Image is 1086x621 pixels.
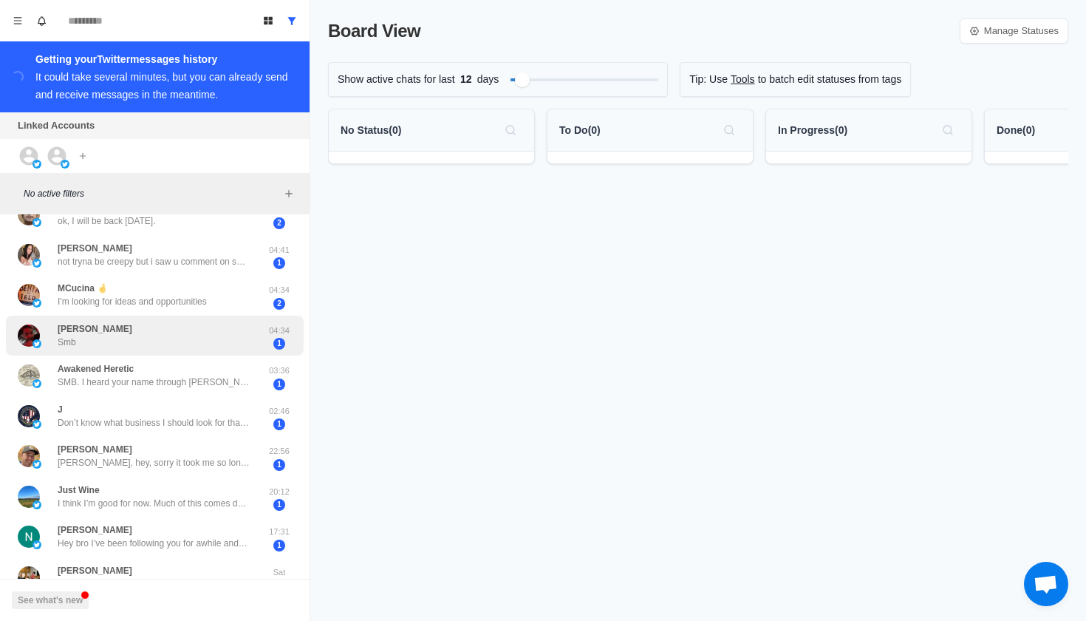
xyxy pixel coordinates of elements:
[261,364,298,377] p: 03:36
[559,123,601,138] p: To Do ( 0 )
[689,72,728,87] p: Tip: Use
[35,50,292,68] div: Getting your Twitter messages history
[58,282,108,295] p: MCucina 🤞
[936,118,960,142] button: Search
[18,244,40,266] img: picture
[58,295,207,308] p: I'm looking for ideas and opportunities
[960,18,1068,44] a: Manage Statuses
[58,577,250,591] p: [PERSON_NAME]! Just sent ya an email. Not sure if you remember me from our conversations in the p...
[261,284,298,296] p: 04:34
[74,147,92,165] button: Add account
[58,483,100,497] p: Just Wine
[18,445,40,467] img: picture
[261,445,298,458] p: 22:56
[24,187,280,200] p: No active filters
[58,523,132,537] p: [PERSON_NAME]
[30,9,53,33] button: Notifications
[58,255,250,268] p: not tryna be creepy but i saw u comment on someone else’s thing n i swear u might live near me?? ...
[58,403,63,416] p: J
[273,217,285,229] span: 2
[33,379,41,388] img: picture
[33,259,41,268] img: picture
[477,72,499,87] p: days
[58,456,250,469] p: [PERSON_NAME], hey, sorry it took me so long to reply to this. The call was fine. It was very int...
[33,500,41,509] img: picture
[273,499,285,511] span: 1
[758,72,902,87] p: to batch edit statuses from tags
[33,299,41,308] img: picture
[58,443,132,456] p: [PERSON_NAME]
[33,160,41,169] img: picture
[778,123,847,138] p: In Progress ( 0 )
[33,218,41,227] img: picture
[18,203,40,225] img: picture
[18,325,40,347] img: picture
[261,526,298,538] p: 17:31
[261,325,298,337] p: 04:34
[58,336,76,349] p: Smb
[61,160,69,169] img: picture
[33,460,41,469] img: picture
[499,118,522,142] button: Search
[18,526,40,548] img: picture
[58,214,156,228] p: ok, I will be back [DATE].
[18,364,40,387] img: picture
[273,459,285,471] span: 1
[273,257,285,269] span: 1
[256,9,280,33] button: Board View
[273,379,285,390] span: 1
[18,486,40,508] img: picture
[731,72,755,87] a: Tools
[1024,562,1068,606] a: Open chat
[58,416,250,430] p: Don’t know what business I should look for that might be of interest enough to be successful at it.
[273,418,285,430] span: 1
[455,72,477,87] span: 12
[997,123,1035,138] p: Done ( 0 )
[33,540,41,549] img: picture
[18,405,40,427] img: picture
[328,18,420,44] p: Board View
[273,298,285,310] span: 2
[58,362,134,376] p: Awakened Heretic
[261,405,298,418] p: 02:46
[58,497,250,510] p: I think I’m good for now. Much of this comes down to finding the right business and financing
[58,537,250,550] p: Hey bro I’ve been following you for awhile and strongly feel like what you do, acquiring and buyi...
[35,71,288,101] div: It could take several minutes, but you can already send and receive messages in the meantime.
[58,564,132,577] p: [PERSON_NAME]
[261,486,298,498] p: 20:12
[338,72,455,87] p: Show active chats for last
[33,420,41,429] img: picture
[18,284,40,306] img: picture
[18,566,40,588] img: picture
[261,566,298,579] p: Sat
[341,123,401,138] p: No Status ( 0 )
[273,338,285,350] span: 1
[58,242,132,255] p: [PERSON_NAME]
[58,322,132,336] p: [PERSON_NAME]
[58,376,250,389] p: SMB. I heard your name through [PERSON_NAME] live Q &amp;A. How do I take the next step with you ...
[18,118,95,133] p: Linked Accounts
[515,72,530,87] div: Filter by activity days
[717,118,741,142] button: Search
[12,591,89,609] button: See what's new
[6,9,30,33] button: Menu
[33,339,41,348] img: picture
[273,540,285,552] span: 1
[280,185,298,203] button: Add filters
[280,9,304,33] button: Show all conversations
[261,244,298,257] p: 04:41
